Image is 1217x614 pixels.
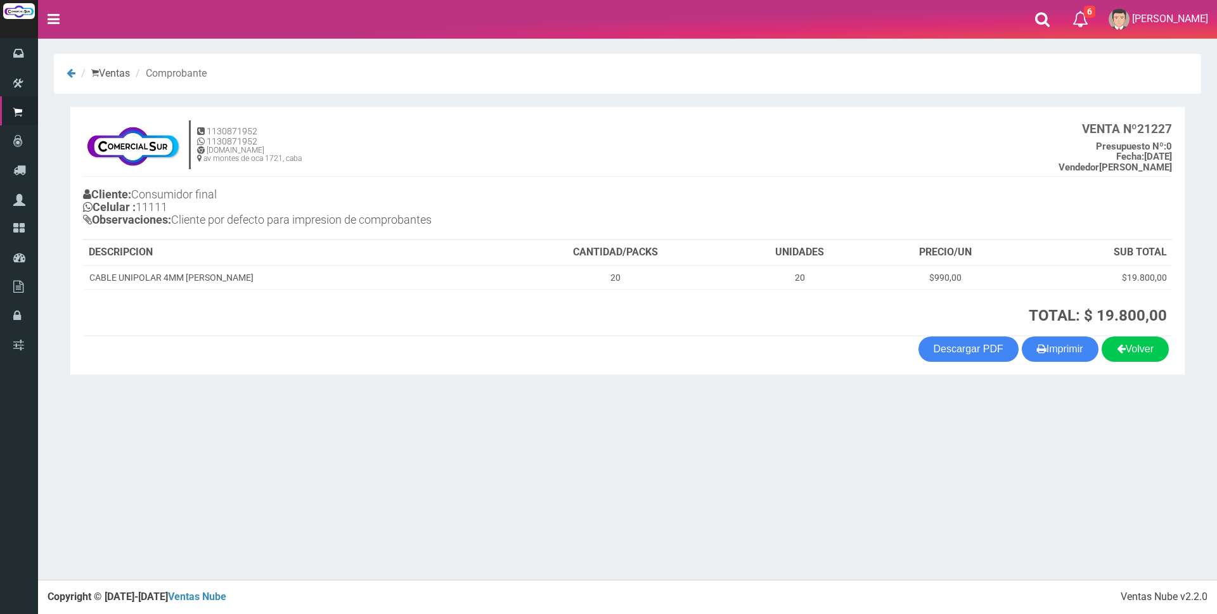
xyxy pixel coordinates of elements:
span: 6 [1084,6,1095,18]
b: [PERSON_NAME] [1059,162,1172,173]
th: UNIDADES [730,240,870,265]
a: Ventas Nube [168,591,226,603]
td: $19.800,00 [1021,265,1172,290]
b: Cliente: [83,188,131,201]
strong: Copyright © [DATE]-[DATE] [48,591,226,603]
div: Ventas Nube v2.2.0 [1121,590,1207,604]
span: [PERSON_NAME] [1132,13,1208,25]
strong: Vendedor [1059,162,1099,173]
b: Observaciones: [83,213,171,226]
li: Comprobante [132,67,207,81]
img: Logo grande [3,3,35,19]
strong: Presupuesto Nº: [1096,141,1166,152]
td: $990,00 [870,265,1021,290]
button: Imprimir [1022,336,1098,362]
b: [DATE] [1116,151,1172,162]
td: 20 [730,265,870,290]
th: SUB TOTAL [1021,240,1172,265]
th: CANTIDAD/PACKS [502,240,730,265]
strong: VENTA Nº [1082,122,1137,136]
b: 0 [1096,141,1172,152]
th: PRECIO/UN [870,240,1021,265]
li: Ventas [78,67,130,81]
a: Descargar PDF [918,336,1019,362]
strong: TOTAL: $ 19.800,00 [1029,307,1167,324]
b: 21227 [1082,122,1172,136]
b: Celular : [83,200,136,214]
td: CABLE UNIPOLAR 4MM [PERSON_NAME] [84,265,502,290]
th: DESCRIPCION [84,240,502,265]
img: f695dc5f3a855ddc19300c990e0c55a2.jpg [83,120,183,170]
strong: Fecha: [1116,151,1144,162]
td: 20 [502,265,730,290]
img: User Image [1109,9,1130,30]
h4: Consumidor final 11111 Cliente por defecto para impresion de comprobantes [83,185,628,232]
h5: 1130871952 1130871952 [197,127,302,146]
h6: [DOMAIN_NAME] av montes de oca 1721, caba [197,146,302,163]
a: Volver [1102,336,1169,362]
